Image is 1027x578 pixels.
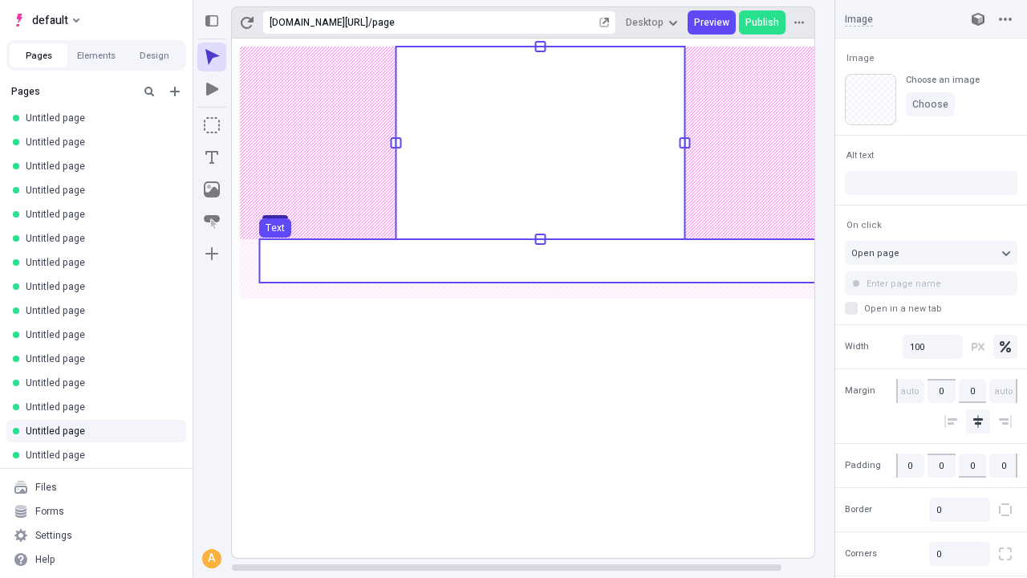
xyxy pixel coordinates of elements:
span: Margin [845,385,875,398]
button: Select site [6,8,86,32]
div: Untitled page [26,425,173,438]
div: Files [35,481,57,494]
div: Untitled page [26,280,173,293]
button: Publish [739,10,785,35]
button: Preview [688,10,736,35]
div: [URL][DOMAIN_NAME] [270,16,368,29]
button: Choose [906,92,955,116]
input: Enter page name [845,271,1017,295]
div: Pages [11,85,133,98]
span: Width [845,340,869,353]
div: Untitled page [26,256,173,269]
button: Desktop [619,10,684,35]
span: On click [846,219,882,231]
button: Align center [966,409,990,433]
button: Pixels [966,335,990,359]
input: auto [928,379,956,403]
button: Pages [10,43,67,67]
span: Image [846,52,875,64]
button: Button [197,207,226,236]
button: Image [197,175,226,204]
button: Percentage [993,335,1017,359]
div: Help [35,553,55,566]
button: Align right [993,409,1017,433]
label: Open in a new tab [845,302,1017,315]
button: Open page [845,241,1017,265]
input: Image [845,12,950,26]
span: Padding [845,458,881,472]
span: Border [845,503,872,517]
div: Untitled page [26,160,173,173]
div: Untitled page [26,352,173,365]
button: Elements [67,43,125,67]
input: auto [896,379,924,403]
button: Image [843,48,878,67]
button: Text [197,143,226,172]
input: auto [989,379,1017,403]
div: Untitled page [26,232,173,245]
div: Choose an image [906,74,980,86]
input: auto [959,379,987,403]
span: Preview [694,16,729,29]
button: Add new [165,82,185,101]
div: Untitled page [26,449,173,462]
div: Forms [35,505,64,518]
button: Text [259,218,291,238]
div: Untitled page [26,401,173,413]
button: Align left [939,409,963,433]
div: A [204,551,220,567]
div: page [372,16,596,29]
div: Untitled page [26,136,173,149]
div: Untitled page [26,184,173,197]
div: Untitled page [26,328,173,341]
div: Settings [35,529,72,542]
span: Publish [745,16,779,29]
span: Choose [912,98,948,111]
div: Untitled page [26,112,173,124]
button: Alt text [843,145,877,165]
span: Open page [851,246,899,260]
div: / [368,16,372,29]
button: Design [125,43,183,67]
div: Untitled page [26,304,173,317]
div: Text [266,222,285,234]
span: Corners [845,547,877,561]
div: Untitled page [26,208,173,221]
span: default [32,10,68,30]
button: Box [197,111,226,140]
div: Untitled page [26,377,173,389]
span: Desktop [626,16,664,29]
span: Alt text [846,149,874,161]
button: On click [843,215,885,234]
